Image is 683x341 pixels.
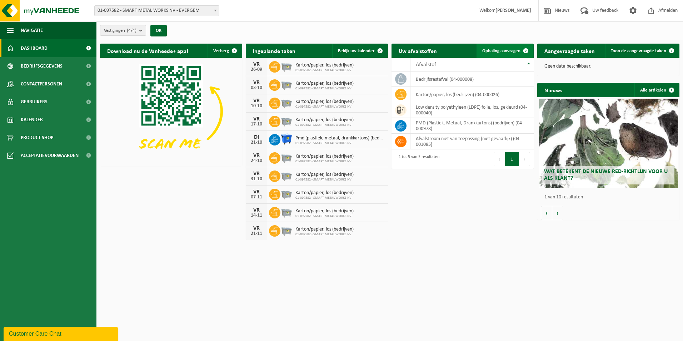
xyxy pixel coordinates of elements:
[552,206,563,220] button: Volgende
[21,57,63,75] span: Bedrijfsgegevens
[477,44,533,58] a: Ophaling aanvragen
[295,117,354,123] span: Karton/papier, los (bedrijven)
[249,98,264,104] div: VR
[249,153,264,158] div: VR
[295,105,354,109] span: 01-097582 - SMART METAL WORKS NV
[482,49,520,53] span: Ophaling aanvragen
[21,129,53,147] span: Product Shop
[280,169,293,182] img: WB-2500-GAL-GY-01
[249,104,264,109] div: 10-10
[249,61,264,67] div: VR
[249,85,264,90] div: 03-10
[494,152,505,166] button: Previous
[544,195,676,200] p: 1 van 10 resultaten
[95,6,219,16] span: 01-097582 - SMART METAL WORKS NV - EVERGEM
[150,25,167,36] button: OK
[634,83,679,97] a: Alle artikelen
[295,135,384,141] span: Pmd (plastiek, metaal, drankkartons) (bedrijven)
[249,189,264,195] div: VR
[104,25,136,36] span: Vestigingen
[295,141,384,145] span: 01-097582 - SMART METAL WORKS NV
[495,8,531,13] strong: [PERSON_NAME]
[249,134,264,140] div: DI
[21,111,43,129] span: Kalender
[295,190,354,196] span: Karton/papier, los (bedrijven)
[295,154,354,159] span: Karton/papier, los (bedrijven)
[21,93,48,111] span: Gebruikers
[280,133,293,145] img: WB-1100-HPE-BE-01
[611,49,666,53] span: Toon de aangevraagde taken
[332,44,387,58] a: Bekijk uw kalender
[249,80,264,85] div: VR
[539,99,678,188] a: Wat betekent de nieuwe RED-richtlijn voor u als klant?
[410,87,534,102] td: karton/papier, los (bedrijven) (04-000026)
[505,152,519,166] button: 1
[295,214,354,218] span: 01-097582 - SMART METAL WORKS NV
[100,44,195,58] h2: Download nu de Vanheede+ app!
[249,207,264,213] div: VR
[295,123,354,127] span: 01-097582 - SMART METAL WORKS NV
[213,49,229,53] span: Verberg
[410,118,534,134] td: PMD (Plastiek, Metaal, Drankkartons) (bedrijven) (04-000978)
[280,115,293,127] img: WB-2500-GAL-GY-01
[249,213,264,218] div: 14-11
[249,67,264,72] div: 26-09
[246,44,303,58] h2: Ingeplande taken
[295,99,354,105] span: Karton/papier, los (bedrijven)
[295,196,354,200] span: 01-097582 - SMART METAL WORKS NV
[21,39,48,57] span: Dashboard
[295,232,354,237] span: 01-097582 - SMART METAL WORKS NV
[295,172,354,178] span: Karton/papier, los (bedrijven)
[416,62,436,68] span: Afvalstof
[295,63,354,68] span: Karton/papier, los (bedrijven)
[249,140,264,145] div: 21-10
[295,68,354,73] span: 01-097582 - SMART METAL WORKS NV
[338,49,375,53] span: Bekijk uw kalender
[127,28,136,33] count: (4/4)
[100,58,242,165] img: Download de VHEPlus App
[544,64,672,69] p: Geen data beschikbaar.
[541,206,552,220] button: Vorige
[249,226,264,231] div: VR
[208,44,241,58] button: Verberg
[537,83,569,97] h2: Nieuws
[519,152,530,166] button: Next
[280,151,293,163] img: WB-2500-GAL-GY-01
[395,151,439,167] div: 1 tot 5 van 5 resultaten
[100,25,146,36] button: Vestigingen(4/4)
[249,171,264,177] div: VR
[94,5,219,16] span: 01-097582 - SMART METAL WORKS NV - EVERGEM
[21,21,43,39] span: Navigatie
[21,75,62,93] span: Contactpersonen
[249,122,264,127] div: 17-10
[21,147,79,164] span: Acceptatievoorwaarden
[4,325,119,341] iframe: chat widget
[249,177,264,182] div: 31-10
[295,178,354,182] span: 01-097582 - SMART METAL WORKS NV
[410,102,534,118] td: low density polyethyleen (LDPE) folie, los, gekleurd (04-000040)
[295,81,354,87] span: Karton/papier, los (bedrijven)
[249,195,264,200] div: 07-11
[249,116,264,122] div: VR
[295,208,354,214] span: Karton/papier, los (bedrijven)
[392,44,444,58] h2: Uw afvalstoffen
[295,87,354,91] span: 01-097582 - SMART METAL WORKS NV
[295,227,354,232] span: Karton/papier, los (bedrijven)
[249,158,264,163] div: 24-10
[280,78,293,90] img: WB-2500-GAL-GY-01
[537,44,602,58] h2: Aangevraagde taken
[249,231,264,236] div: 21-11
[280,206,293,218] img: WB-2500-GAL-GY-01
[410,71,534,87] td: bedrijfsrestafval (04-000008)
[605,44,679,58] a: Toon de aangevraagde taken
[280,97,293,109] img: WB-2500-GAL-GY-01
[280,224,293,236] img: WB-2500-GAL-GY-01
[410,134,534,149] td: afvalstroom niet van toepassing (niet gevaarlijk) (04-001085)
[544,169,668,181] span: Wat betekent de nieuwe RED-richtlijn voor u als klant?
[280,60,293,72] img: WB-2500-GAL-GY-01
[280,188,293,200] img: WB-2500-GAL-GY-01
[295,159,354,164] span: 01-097582 - SMART METAL WORKS NV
